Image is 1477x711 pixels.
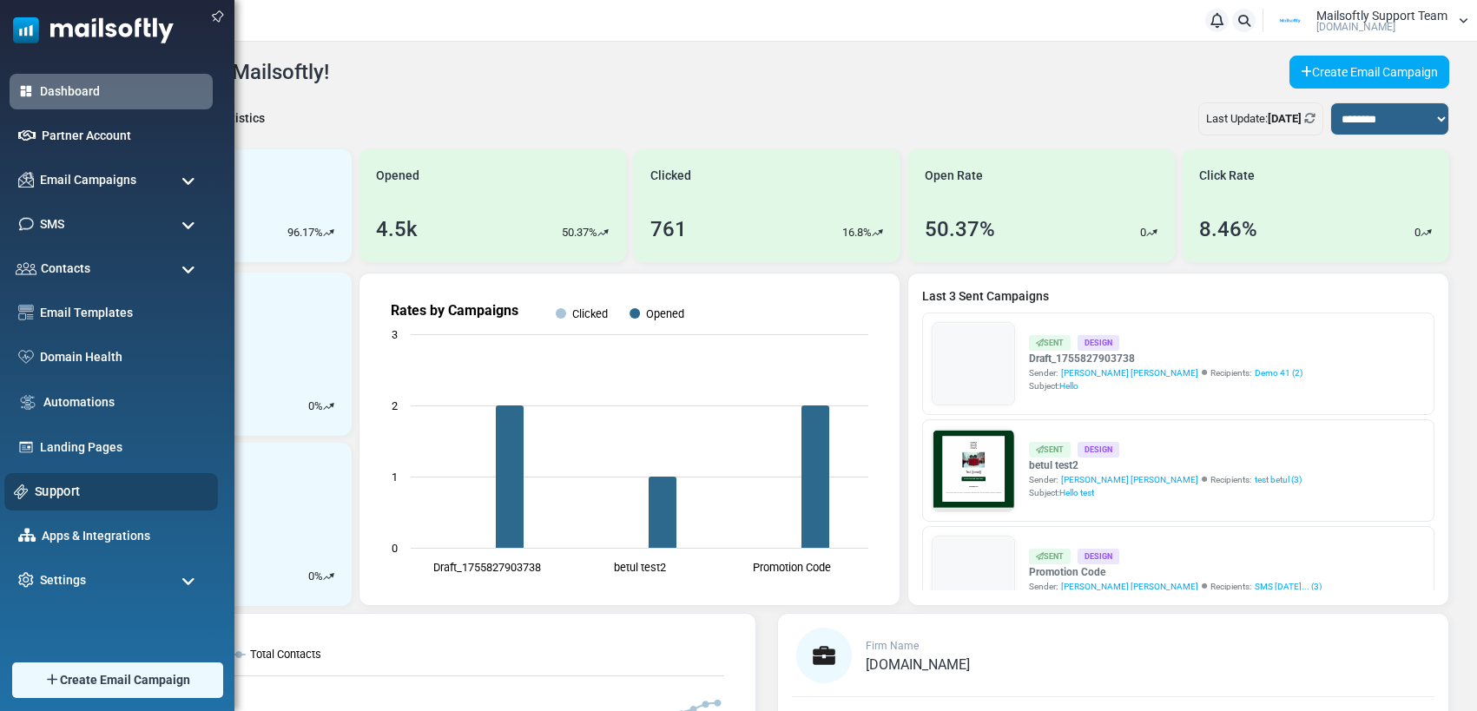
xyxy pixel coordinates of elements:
[1078,549,1119,563] div: Design
[18,392,37,412] img: workflow.svg
[18,83,34,99] img: dashboard-icon-active.svg
[1255,473,1302,486] a: test betul (3)
[308,568,314,585] p: 0
[1199,167,1255,185] span: Click Rate
[78,301,521,328] h1: Test {(email)}
[1029,564,1322,580] a: Promotion Code
[43,393,204,411] a: Automations
[228,353,372,367] strong: Shop Now and Save Big!
[14,484,29,499] img: support-icon.svg
[1059,488,1094,497] span: Hello test
[650,167,691,185] span: Clicked
[40,215,64,234] span: SMS
[392,399,398,412] text: 2
[287,224,323,241] p: 96.17%
[1029,366,1302,379] div: Sender: Recipients:
[1029,335,1071,350] div: Sent
[91,456,508,472] p: Lorem ipsum dolor sit amet, consectetur adipiscing elit, sed do eiusmod tempor incididunt
[1078,335,1119,350] div: Design
[391,302,518,319] text: Rates by Campaigns
[211,345,389,377] a: Shop Now and Save Big!
[925,167,983,185] span: Open Rate
[16,262,36,274] img: contacts-icon.svg
[35,482,208,501] a: Support
[1029,549,1071,563] div: Sent
[40,82,204,101] a: Dashboard
[1414,224,1421,241] p: 0
[40,348,204,366] a: Domain Health
[1255,580,1322,593] a: SMS [DATE]... (3)
[392,328,398,341] text: 3
[1316,10,1447,22] span: Mailsoftly Support Team
[40,304,204,322] a: Email Templates
[1269,8,1312,34] img: User Logo
[18,172,34,188] img: campaigns-icon.png
[308,568,334,585] div: %
[40,571,86,589] span: Settings
[866,658,970,672] a: [DOMAIN_NAME]
[1269,8,1468,34] a: User Logo Mailsoftly Support Team [DOMAIN_NAME]
[1316,22,1395,32] span: [DOMAIN_NAME]
[1061,473,1198,486] span: [PERSON_NAME] [PERSON_NAME]
[562,224,597,241] p: 50.37%
[308,398,334,415] div: %
[41,260,90,278] span: Contacts
[572,307,608,320] text: Clicked
[1304,112,1315,125] a: Refresh Stats
[392,542,398,555] text: 0
[18,439,34,455] img: landing_pages.svg
[1268,112,1302,125] b: [DATE]
[250,648,321,661] text: Total Contacts
[376,214,418,245] div: 4.5k
[866,656,970,673] span: [DOMAIN_NAME]
[1140,224,1146,241] p: 0
[1078,442,1119,457] div: Design
[1029,442,1071,457] div: Sent
[922,287,1434,306] a: Last 3 Sent Campaigns
[42,127,204,145] a: Partner Account
[1061,366,1198,379] span: [PERSON_NAME] [PERSON_NAME]
[308,398,314,415] p: 0
[60,671,190,689] span: Create Email Campaign
[1029,486,1302,499] div: Subject:
[18,572,34,588] img: settings-icon.svg
[1198,102,1323,135] div: Last Update:
[614,561,666,574] text: betul test2
[1029,473,1302,486] div: Sender: Recipients:
[1029,458,1302,473] a: betul test2
[1029,379,1302,392] div: Subject:
[40,171,136,189] span: Email Campaigns
[392,471,398,484] text: 1
[753,561,831,574] text: Promotion Code
[842,224,872,241] p: 16.8%
[18,216,34,232] img: sms-icon.png
[866,640,919,652] span: Firm Name
[267,411,333,425] strong: Follow Us
[376,167,419,185] span: Opened
[925,214,995,245] div: 50.37%
[18,350,34,364] img: domain-health-icon.svg
[18,305,34,320] img: email-templates-icon.svg
[1059,381,1078,391] span: Hello
[1199,214,1257,245] div: 8.46%
[646,307,684,320] text: Opened
[1289,56,1449,89] a: Create Email Campaign
[433,561,541,574] text: Draft_1755827903738
[40,438,204,457] a: Landing Pages
[1029,351,1302,366] a: Draft_1755827903738
[1061,580,1198,593] span: [PERSON_NAME] [PERSON_NAME]
[1029,580,1322,593] div: Sender: Recipients:
[373,287,886,591] svg: Rates by Campaigns
[650,214,687,245] div: 761
[1255,366,1302,379] a: Demo 41 (2)
[42,527,204,545] a: Apps & Integrations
